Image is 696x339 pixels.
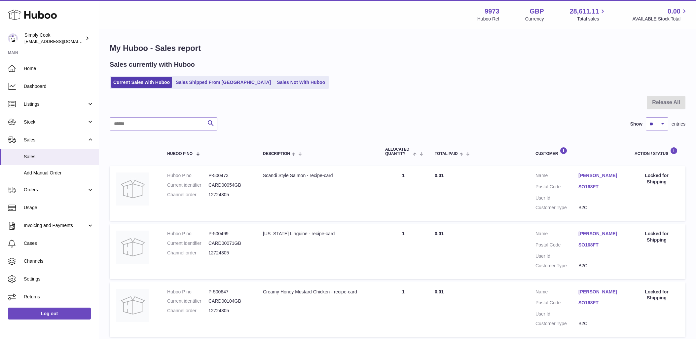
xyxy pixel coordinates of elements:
dd: 12724305 [208,192,250,198]
a: [PERSON_NAME] [578,172,621,179]
dd: CARD00104GB [208,298,250,304]
div: Locked for Shipping [635,172,679,185]
dt: User Id [535,253,578,259]
dt: Current identifier [167,240,208,246]
span: Add Manual Order [24,170,94,176]
span: Orders [24,187,87,193]
td: 1 [379,166,428,221]
a: [PERSON_NAME] [578,231,621,237]
a: SO168FT [578,242,621,248]
dt: Name [535,231,578,239]
span: Invoicing and Payments [24,222,87,229]
span: Settings [24,276,94,282]
dt: User Id [535,311,578,317]
a: Sales Shipped From [GEOGRAPHIC_DATA] [173,77,273,88]
a: [PERSON_NAME] [578,289,621,295]
span: 0.01 [435,289,444,294]
dt: Name [535,289,578,297]
h1: My Huboo - Sales report [110,43,685,54]
span: Total paid [435,152,458,156]
span: Sales [24,137,87,143]
img: internalAdmin-9973@internal.huboo.com [8,33,18,43]
span: ALLOCATED Quantity [385,147,411,156]
span: Huboo P no [167,152,193,156]
img: no-photo.jpg [116,289,149,322]
a: 0.00 AVAILABLE Stock Total [632,7,688,22]
dt: Current identifier [167,298,208,304]
dt: Channel order [167,250,208,256]
strong: GBP [530,7,544,16]
dd: P-500499 [208,231,250,237]
div: Customer [535,147,621,156]
span: 0.01 [435,173,444,178]
span: Sales [24,154,94,160]
dt: Customer Type [535,263,578,269]
a: SO168FT [578,300,621,306]
span: 0.00 [668,7,680,16]
dt: User Id [535,195,578,201]
div: Locked for Shipping [635,289,679,301]
a: SO168FT [578,184,621,190]
dt: Huboo P no [167,289,208,295]
td: 1 [379,224,428,279]
dd: CARD00071GB [208,240,250,246]
dd: 12724305 [208,308,250,314]
dd: P-500647 [208,289,250,295]
label: Show [630,121,642,127]
span: entries [672,121,685,127]
span: Description [263,152,290,156]
dt: Customer Type [535,320,578,327]
span: [EMAIL_ADDRESS][DOMAIN_NAME] [24,39,97,44]
span: Usage [24,205,94,211]
dt: Customer Type [535,205,578,211]
dt: Current identifier [167,182,208,188]
a: 28,611.11 Total sales [569,7,606,22]
div: [US_STATE] Linguine - recipe-card [263,231,372,237]
dt: Huboo P no [167,172,208,179]
div: Action / Status [635,147,679,156]
dd: B2C [578,320,621,327]
a: Current Sales with Huboo [111,77,172,88]
span: 28,611.11 [569,7,599,16]
div: Creamy Honey Mustard Chicken - recipe-card [263,289,372,295]
dt: Postal Code [535,242,578,250]
dt: Name [535,172,578,180]
span: Dashboard [24,83,94,90]
a: Sales Not With Huboo [275,77,327,88]
span: Total sales [577,16,606,22]
dd: B2C [578,263,621,269]
dt: Postal Code [535,184,578,192]
div: Currency [525,16,544,22]
span: Returns [24,294,94,300]
h2: Sales currently with Huboo [110,60,195,69]
div: Locked for Shipping [635,231,679,243]
dd: CARD00054GB [208,182,250,188]
span: Stock [24,119,87,125]
dt: Channel order [167,192,208,198]
img: no-photo.jpg [116,172,149,206]
span: 0.01 [435,231,444,236]
div: Simply Cook [24,32,84,45]
dt: Huboo P no [167,231,208,237]
dd: B2C [578,205,621,211]
dt: Channel order [167,308,208,314]
a: Log out [8,308,91,320]
span: Cases [24,240,94,246]
div: Huboo Ref [477,16,499,22]
dd: P-500473 [208,172,250,179]
strong: 9973 [485,7,499,16]
img: no-photo.jpg [116,231,149,264]
span: Listings [24,101,87,107]
span: AVAILABLE Stock Total [632,16,688,22]
dd: 12724305 [208,250,250,256]
dt: Postal Code [535,300,578,308]
td: 1 [379,282,428,337]
div: Scandi Style Salmon - recipe-card [263,172,372,179]
span: Channels [24,258,94,264]
span: Home [24,65,94,72]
